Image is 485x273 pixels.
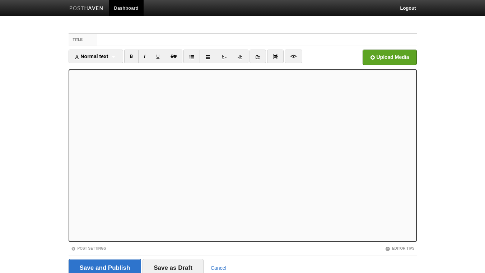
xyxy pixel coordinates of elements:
a: Editor Tips [385,246,415,250]
a: Str [165,50,182,63]
label: Title [69,34,98,46]
a: I [138,50,151,63]
a: </> [285,50,302,63]
a: B [124,50,139,63]
a: Post Settings [71,246,106,250]
img: pagebreak-icon.png [273,54,278,59]
span: Normal text [74,54,108,59]
del: Str [171,54,177,59]
a: Cancel [211,265,227,271]
img: Posthaven-bar [69,6,103,11]
a: U [151,50,165,63]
